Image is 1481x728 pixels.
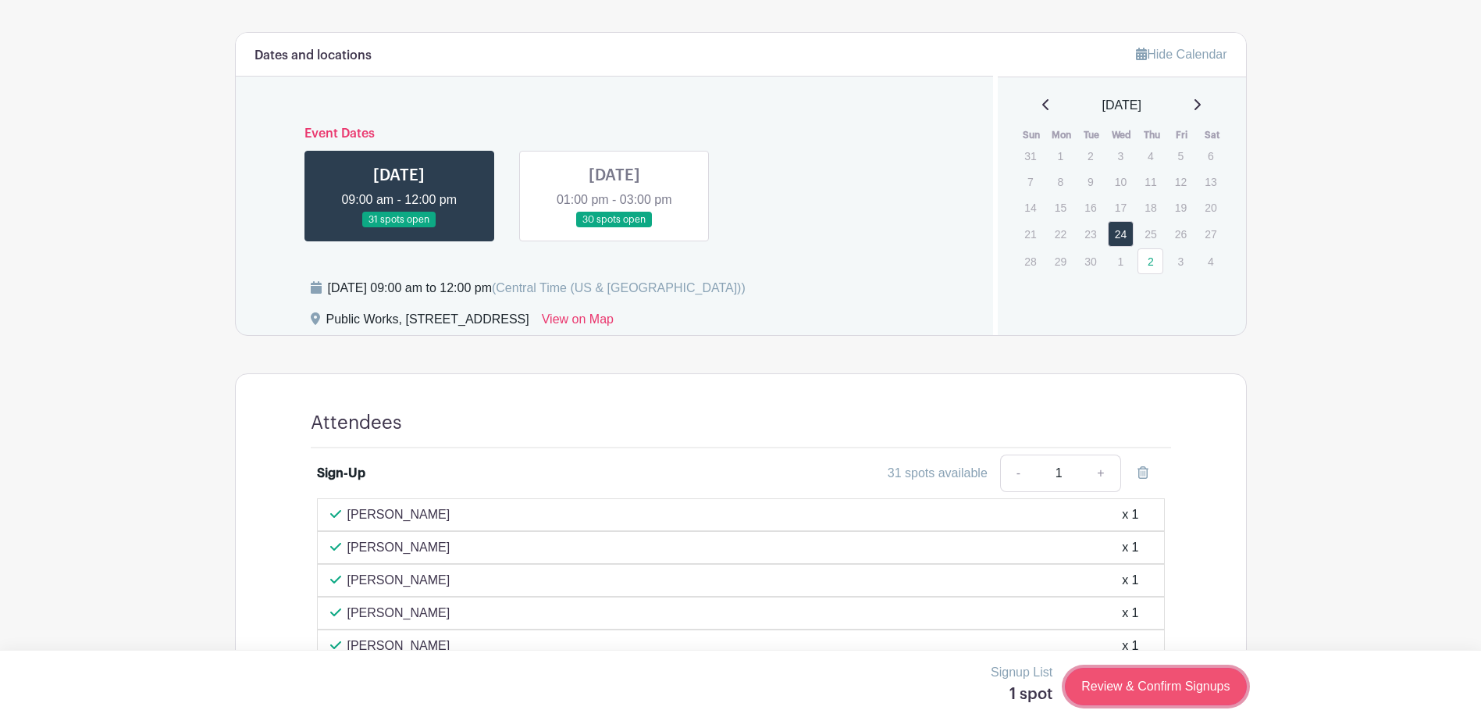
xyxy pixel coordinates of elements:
th: Thu [1137,127,1167,143]
p: 11 [1137,170,1163,194]
p: 19 [1168,195,1194,219]
a: Hide Calendar [1136,48,1226,61]
p: 21 [1017,222,1043,246]
p: 30 [1077,249,1103,273]
a: - [1000,455,1036,492]
p: 9 [1077,170,1103,194]
p: 4 [1137,144,1163,168]
h5: 1 spot [991,685,1052,704]
p: 2 [1077,144,1103,168]
p: [PERSON_NAME] [347,505,450,524]
th: Fri [1167,127,1198,143]
h4: Attendees [311,412,402,434]
p: 25 [1137,222,1163,246]
p: 3 [1108,144,1134,168]
div: Public Works, [STREET_ADDRESS] [326,310,529,335]
p: 14 [1017,195,1043,219]
p: 4 [1198,249,1223,273]
h6: Dates and locations [255,48,372,63]
span: (Central Time (US & [GEOGRAPHIC_DATA])) [492,281,746,294]
div: [DATE] 09:00 am to 12:00 pm [328,279,746,298]
a: 2 [1137,248,1163,274]
div: x 1 [1122,637,1138,655]
p: [PERSON_NAME] [347,571,450,590]
a: + [1081,455,1120,492]
p: 31 [1017,144,1043,168]
h6: Event Dates [292,127,938,141]
p: 1 [1048,144,1073,168]
p: 3 [1168,249,1194,273]
th: Tue [1077,127,1107,143]
p: 6 [1198,144,1223,168]
p: 8 [1048,170,1073,194]
p: [PERSON_NAME] [347,637,450,655]
span: [DATE] [1102,96,1141,115]
p: 18 [1137,195,1163,219]
p: 13 [1198,170,1223,194]
p: [PERSON_NAME] [347,604,450,623]
div: x 1 [1122,571,1138,590]
p: 28 [1017,249,1043,273]
p: 17 [1108,195,1134,219]
a: Review & Confirm Signups [1065,668,1246,705]
th: Sat [1197,127,1227,143]
p: 7 [1017,170,1043,194]
th: Mon [1047,127,1077,143]
p: 15 [1048,195,1073,219]
p: 22 [1048,222,1073,246]
div: 31 spots available [888,464,988,483]
p: 12 [1168,170,1194,194]
p: [PERSON_NAME] [347,538,450,557]
div: x 1 [1122,505,1138,524]
p: 5 [1168,144,1194,168]
div: Sign-Up [317,464,365,483]
div: x 1 [1122,538,1138,557]
p: 20 [1198,195,1223,219]
p: 29 [1048,249,1073,273]
p: 10 [1108,170,1134,194]
p: Signup List [991,663,1052,682]
p: 23 [1077,222,1103,246]
a: 24 [1108,221,1134,247]
a: View on Map [542,310,614,335]
div: x 1 [1122,604,1138,623]
p: 27 [1198,222,1223,246]
p: 16 [1077,195,1103,219]
th: Sun [1016,127,1047,143]
p: 1 [1108,249,1134,273]
p: 26 [1168,222,1194,246]
th: Wed [1107,127,1137,143]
